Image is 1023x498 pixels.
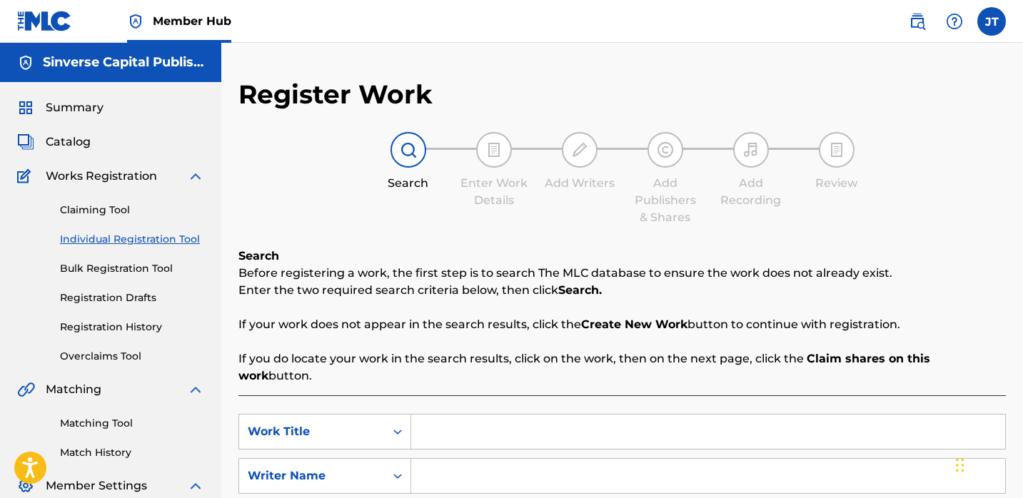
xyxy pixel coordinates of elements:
a: Registration Drafts [60,290,204,305]
img: Member Settings [17,477,34,494]
img: step indicator icon for Search [400,141,417,158]
span: Catalog [46,133,91,151]
div: Work Title [248,423,376,440]
img: step indicator icon for Add Recording [742,141,760,158]
a: Individual Registration Tool [60,232,204,247]
img: Catalog [17,133,34,151]
a: CatalogCatalog [17,133,91,151]
iframe: Chat Widget [952,430,1023,498]
div: Add Writers [544,175,615,192]
div: Add Publishers & Shares [630,175,701,226]
a: Overclaims Tool [60,349,204,364]
a: Claiming Tool [60,203,204,218]
span: Summary [46,99,104,116]
div: Help [940,7,969,36]
img: step indicator icon for Add Writers [571,141,588,158]
img: Top Rightsholder [127,13,144,30]
img: help [946,13,963,30]
div: User Menu [977,7,1006,36]
div: Drag [956,444,964,487]
span: Matching [46,381,101,398]
a: Public Search [903,7,932,36]
b: Search [238,249,279,263]
a: Registration History [60,320,204,335]
a: SummarySummary [17,99,104,116]
img: expand [187,168,204,185]
span: Member Settings [46,477,147,494]
span: Member Hub [153,13,231,29]
img: expand [187,381,204,398]
img: MLC Logo [17,11,72,31]
img: Accounts [17,54,34,71]
img: Summary [17,99,34,116]
img: Works Registration [17,168,36,185]
p: If you do locate your work in the search results, click on the work, then on the next page, click... [238,350,1006,385]
div: Review [801,175,872,192]
img: step indicator icon for Review [828,141,845,158]
iframe: Resource Center [983,306,1023,421]
div: Search [373,175,444,192]
a: Matching Tool [60,416,204,431]
div: Add Recording [715,175,787,209]
img: step indicator icon for Enter Work Details [485,141,503,158]
p: Before registering a work, the first step is to search The MLC database to ensure the work does n... [238,265,1006,282]
img: step indicator icon for Add Publishers & Shares [657,141,674,158]
div: Writer Name [248,467,376,484]
p: Enter the two required search criteria below, then click [238,282,1006,299]
img: expand [187,477,204,494]
a: Match History [60,445,204,460]
img: Matching [17,381,35,398]
h5: Sinverse Capital Publishing [43,54,204,71]
img: search [909,13,926,30]
h2: Register Work [238,78,433,111]
strong: Create New Work [581,317,687,331]
span: Works Registration [46,168,157,185]
p: If your work does not appear in the search results, click the button to continue with registration. [238,316,1006,333]
a: Bulk Registration Tool [60,261,204,276]
div: Enter Work Details [458,175,530,209]
strong: Search. [558,283,602,297]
